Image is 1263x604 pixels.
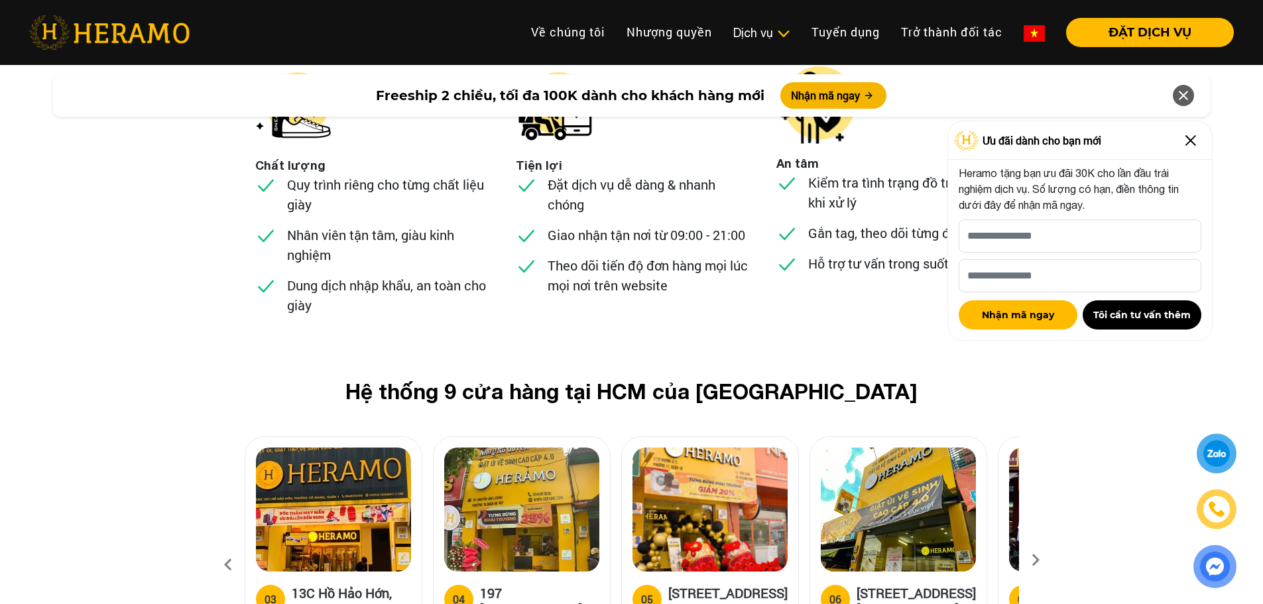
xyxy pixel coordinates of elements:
[776,223,798,244] img: checked.svg
[780,82,886,109] button: Nhận mã ngay
[776,27,790,40] img: subToggleIcon
[954,131,979,151] img: Logo
[255,225,276,246] img: checked.svg
[287,174,487,214] p: Quy trình riêng cho từng chất liệu giày
[548,255,748,295] p: Theo dõi tiến độ đơn hàng mọi lúc mọi nơi trên website
[1009,448,1164,572] img: heramo-15a-duong-so-2-phuong-an-khanh-thu-duc
[1055,27,1234,38] a: ĐẶT DỊCH VỤ
[1199,491,1234,527] a: phone-icon
[444,448,599,572] img: heramo-197-nguyen-van-luong
[256,448,411,572] img: heramo-13c-ho-hao-hon-quan-1
[733,24,790,42] div: Dịch vụ
[516,225,537,246] img: checked.svg
[959,165,1201,213] p: Heramo tặng bạn ưu đãi 30K cho lần đầu trải nghiệm dịch vụ. Số lượng có hạn, điền thông tin dưới ...
[821,448,976,572] img: heramo-314-le-van-viet-phuong-tang-nhon-phu-b-quan-9
[1066,18,1234,47] button: ĐẶT DỊCH VỤ
[1024,25,1045,42] img: vn-flag.png
[516,255,537,276] img: checked.svg
[287,275,487,315] p: Dung dịch nhập khẩu, an toàn cho giày
[801,18,890,46] a: Tuyển dụng
[632,448,788,572] img: heramo-179b-duong-3-thang-2-phuong-11-quan-10
[548,174,748,214] p: Đặt dịch vụ dễ dàng & nhanh chóng
[376,86,764,105] span: Freeship 2 chiều, tối đa 100K dành cho khách hàng mới
[808,253,1004,273] p: Hỗ trợ tư vấn trong suốt quá trình
[616,18,723,46] a: Nhượng quyền
[29,15,190,50] img: heramo-logo.png
[520,18,616,46] a: Về chúng tôi
[266,379,998,404] h2: Hệ thống 9 cửa hàng tại HCM của [GEOGRAPHIC_DATA]
[255,174,276,196] img: checked.svg
[776,154,819,172] li: An tâm
[776,253,798,274] img: checked.svg
[776,172,798,194] img: checked.svg
[1083,300,1201,330] button: Tôi cần tư vấn thêm
[1207,500,1226,518] img: phone-icon
[287,225,487,265] p: Nhân viên tận tâm, giàu kinh nghiệm
[516,156,562,174] li: Tiện lợi
[255,156,326,174] li: Chất lượng
[890,18,1013,46] a: Trở thành đối tác
[983,133,1101,149] span: Ưu đãi dành cho bạn mới
[808,172,1008,212] p: Kiểm tra tình trạng đồ trước & sau khi xử lý
[548,225,745,245] p: Giao nhận tận nơi từ 09:00 - 21:00
[516,174,537,196] img: checked.svg
[1180,130,1201,151] img: Close
[808,223,989,243] p: Gắn tag, theo dõi từng đôi giày
[255,275,276,296] img: checked.svg
[959,300,1077,330] button: Nhận mã ngay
